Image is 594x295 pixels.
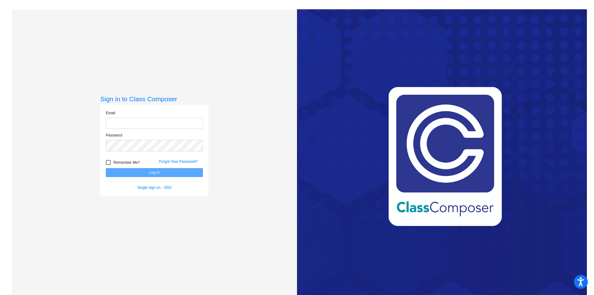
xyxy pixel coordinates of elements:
button: Log In [106,168,203,177]
h3: Sign in to Class Composer [100,95,209,103]
a: Single sign on - SSO [137,185,172,190]
label: Password [106,132,122,138]
span: Remember Me? [113,159,140,166]
a: Forgot Your Password? [159,159,198,164]
label: Email [106,110,115,116]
